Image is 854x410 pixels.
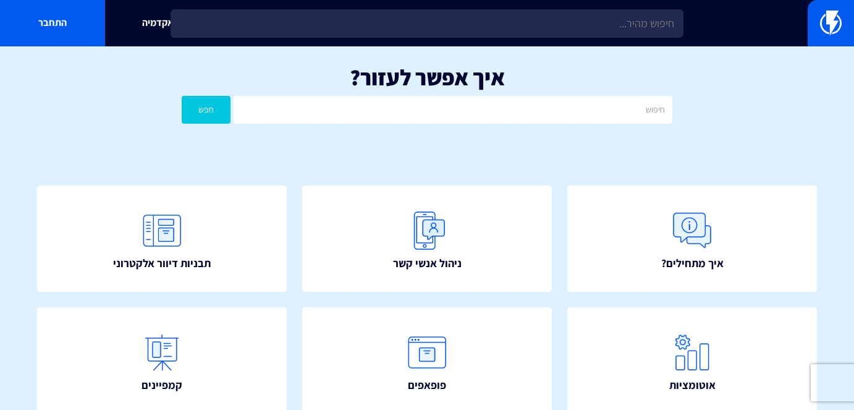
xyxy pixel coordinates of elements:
[19,65,835,90] h1: איך אפשר לעזור?
[182,96,230,124] button: חפש
[113,255,211,271] span: תבניות דיוור אלקטרוני
[142,377,182,393] span: קמפיינים
[567,186,817,292] a: איך מתחילים?
[669,377,716,393] span: אוטומציות
[393,255,462,271] span: ניהול אנשי קשר
[408,377,446,393] span: פופאפים
[234,96,672,124] input: חיפוש
[171,9,683,38] input: חיפוש מהיר...
[37,186,287,292] a: תבניות דיוור אלקטרוני
[302,186,552,292] a: ניהול אנשי קשר
[661,255,724,271] span: איך מתחילים?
